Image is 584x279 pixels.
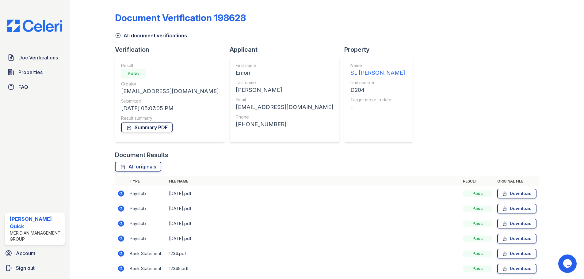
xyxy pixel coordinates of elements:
a: Download [497,234,536,243]
div: Pass [463,205,492,212]
div: D204 [350,86,405,94]
div: Result [121,62,219,69]
div: Unit number [350,80,405,86]
a: Download [497,249,536,258]
a: Doc Verifications [5,51,65,64]
div: - [350,103,405,111]
a: Properties [5,66,65,78]
td: 12345.pdf [166,261,460,276]
td: Bank Statement [127,261,166,276]
div: Result summary [121,115,219,121]
div: Target move in date [350,97,405,103]
span: Doc Verifications [18,54,58,61]
td: Paystub [127,186,166,201]
div: [DATE] 05:07:05 PM [121,104,219,113]
td: [DATE].pdf [166,231,460,246]
a: Download [497,189,536,198]
a: FAQ [5,81,65,93]
th: Type [127,176,166,186]
div: Pass [463,190,492,197]
div: Pass [463,236,492,242]
div: Name [350,62,405,69]
a: Download [497,264,536,273]
th: Result [460,176,495,186]
div: Phone [236,114,333,120]
div: Pass [463,221,492,227]
a: Download [497,219,536,228]
div: Email [236,97,333,103]
td: Bank Statement [127,246,166,261]
div: Last name [236,80,333,86]
div: Submitted [121,98,219,104]
a: Summary PDF [121,123,173,132]
a: Account [2,247,67,259]
a: All document verifications [115,32,187,39]
div: First name [236,62,333,69]
div: Verification [115,45,230,54]
td: Paystub [127,216,166,231]
iframe: chat widget [558,254,578,273]
a: Name St. [PERSON_NAME] [350,62,405,77]
div: [EMAIL_ADDRESS][DOMAIN_NAME] [236,103,333,111]
div: Emori [236,69,333,77]
a: All originals [115,162,161,172]
div: Applicant [230,45,344,54]
div: Creator [121,81,219,87]
div: [EMAIL_ADDRESS][DOMAIN_NAME] [121,87,219,96]
span: Sign out [16,264,35,272]
td: [DATE].pdf [166,216,460,231]
th: File name [166,176,460,186]
div: [PERSON_NAME] [236,86,333,94]
td: [DATE].pdf [166,186,460,201]
div: St. [PERSON_NAME] [350,69,405,77]
img: CE_Logo_Blue-a8612792a0a2168367f1c8372b55b34899dd931a85d93a1a3d3e32e68fde9ad4.png [2,20,67,32]
div: [PERSON_NAME] Quick [10,215,62,230]
div: Pass [463,251,492,257]
td: [DATE].pdf [166,201,460,216]
div: [PHONE_NUMBER] [236,120,333,129]
div: Pass [463,266,492,272]
span: FAQ [18,83,28,91]
div: Document Results [115,151,168,159]
a: Sign out [2,262,67,274]
a: Download [497,204,536,213]
span: Properties [18,69,43,76]
td: Paystub [127,231,166,246]
td: Paystub [127,201,166,216]
th: Original file [495,176,539,186]
div: Pass [121,69,146,78]
div: Property [344,45,418,54]
div: Document Verification 198628 [115,12,246,23]
span: Account [16,250,35,257]
div: Meridian Management Group [10,230,62,242]
td: 1234.pdf [166,246,460,261]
